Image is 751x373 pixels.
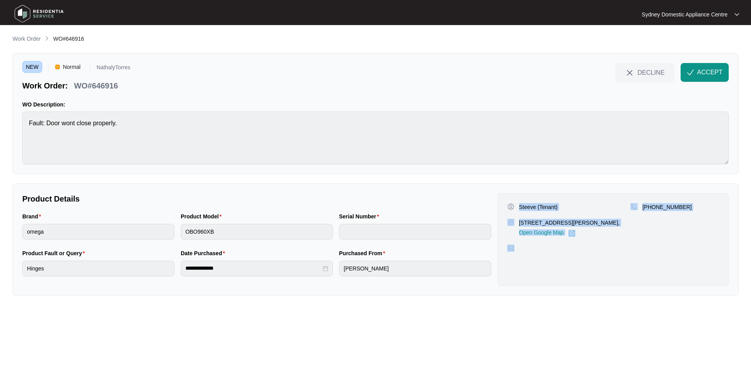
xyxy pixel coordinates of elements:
input: Brand [22,224,174,240]
input: Purchased From [339,261,491,276]
p: NathalyTorres [97,65,130,73]
label: Purchased From [339,249,388,257]
p: Sydney Domestic Appliance Centre [642,11,728,18]
span: Normal [60,61,84,73]
p: Product Details [22,193,491,204]
span: ACCEPT [697,68,722,77]
span: DECLINE [638,68,665,77]
span: NEW [22,61,42,73]
label: Serial Number [339,213,382,220]
img: Vercel Logo [55,65,60,69]
img: user-pin [507,203,514,210]
p: Work Order [13,35,41,43]
label: Product Model [181,213,225,220]
img: map-pin [631,203,638,210]
p: [STREET_ADDRESS][PERSON_NAME], [519,219,620,227]
img: map-pin [507,245,514,252]
a: Work Order [11,35,42,43]
p: [PHONE_NUMBER] [642,203,692,211]
input: Date Purchased [185,264,321,272]
p: WO Description: [22,101,729,108]
p: WO#646916 [74,80,118,91]
input: Product Model [181,224,333,240]
p: Work Order: [22,80,68,91]
a: Open Google Map [519,230,575,237]
textarea: Fault: Door wont close properly. [22,112,729,164]
label: Brand [22,213,44,220]
p: Steeve (Tenant) [519,203,558,211]
img: dropdown arrow [735,13,739,16]
button: close-IconDECLINE [615,63,674,82]
input: Serial Number [339,224,491,240]
img: chevron-right [44,35,50,41]
img: check-Icon [687,69,694,76]
button: check-IconACCEPT [681,63,729,82]
label: Product Fault or Query [22,249,88,257]
span: WO#646916 [53,36,84,42]
img: residentia service logo [12,2,66,25]
img: close-Icon [625,68,634,77]
img: map-pin [507,219,514,226]
input: Product Fault or Query [22,261,174,276]
img: Link-External [568,230,575,237]
label: Date Purchased [181,249,228,257]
